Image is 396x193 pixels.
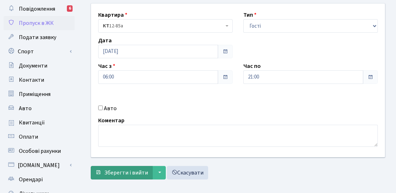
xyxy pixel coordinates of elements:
a: Орендарі [4,172,75,187]
span: Орендарі [19,176,43,183]
span: Авто [19,104,32,112]
label: Квартира [98,11,127,19]
a: Особові рахунки [4,144,75,158]
a: Оплати [4,130,75,144]
span: Подати заявку [19,33,56,41]
a: Спорт [4,44,75,59]
div: 6 [67,5,73,12]
label: Коментар [98,116,125,125]
span: Зберегти і вийти [104,169,148,177]
label: Тип [243,11,257,19]
span: Оплати [19,133,38,141]
b: КТ [103,22,109,30]
span: <b>КТ</b>&nbsp;&nbsp;&nbsp;&nbsp;12-85а [98,19,233,33]
label: Дата [98,36,112,45]
span: <b>КТ</b>&nbsp;&nbsp;&nbsp;&nbsp;12-85а [103,22,224,30]
label: Час по [243,62,261,70]
span: Контакти [19,76,44,84]
a: Квитанції [4,116,75,130]
a: Документи [4,59,75,73]
a: [DOMAIN_NAME] [4,158,75,172]
a: Контакти [4,73,75,87]
a: Пропуск в ЖК [4,16,75,30]
a: Подати заявку [4,30,75,44]
a: Авто [4,101,75,116]
a: Повідомлення6 [4,2,75,16]
label: Час з [98,62,115,70]
a: Скасувати [167,166,208,179]
span: Пропуск в ЖК [19,19,54,27]
span: Квитанції [19,119,45,127]
span: Повідомлення [19,5,55,13]
label: Авто [104,104,117,113]
span: Особові рахунки [19,147,61,155]
a: Приміщення [4,87,75,101]
button: Зберегти і вийти [91,166,153,179]
span: Документи [19,62,47,70]
span: Приміщення [19,90,51,98]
